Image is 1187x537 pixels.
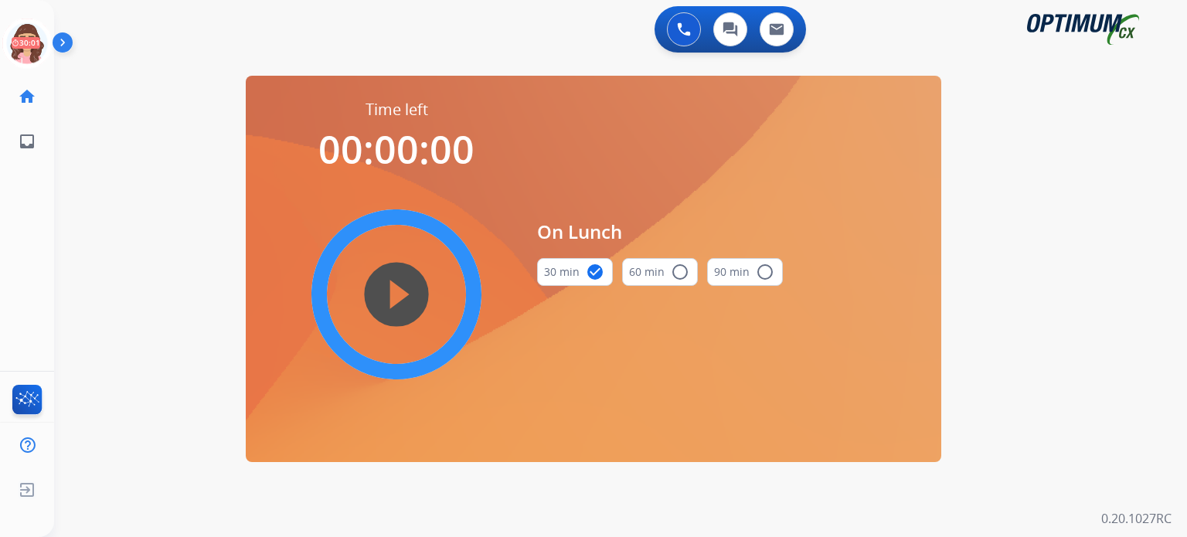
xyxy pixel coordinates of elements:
mat-icon: radio_button_unchecked [756,263,774,281]
mat-icon: home [18,87,36,106]
mat-icon: play_circle_filled [387,285,406,304]
span: On Lunch [537,218,783,246]
span: 00:00:00 [318,123,474,175]
button: 60 min [622,258,698,286]
mat-icon: radio_button_unchecked [671,263,689,281]
button: 30 min [537,258,613,286]
span: Time left [366,99,428,121]
p: 0.20.1027RC [1101,509,1172,528]
button: 90 min [707,258,783,286]
mat-icon: check_circle [586,263,604,281]
mat-icon: inbox [18,132,36,151]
